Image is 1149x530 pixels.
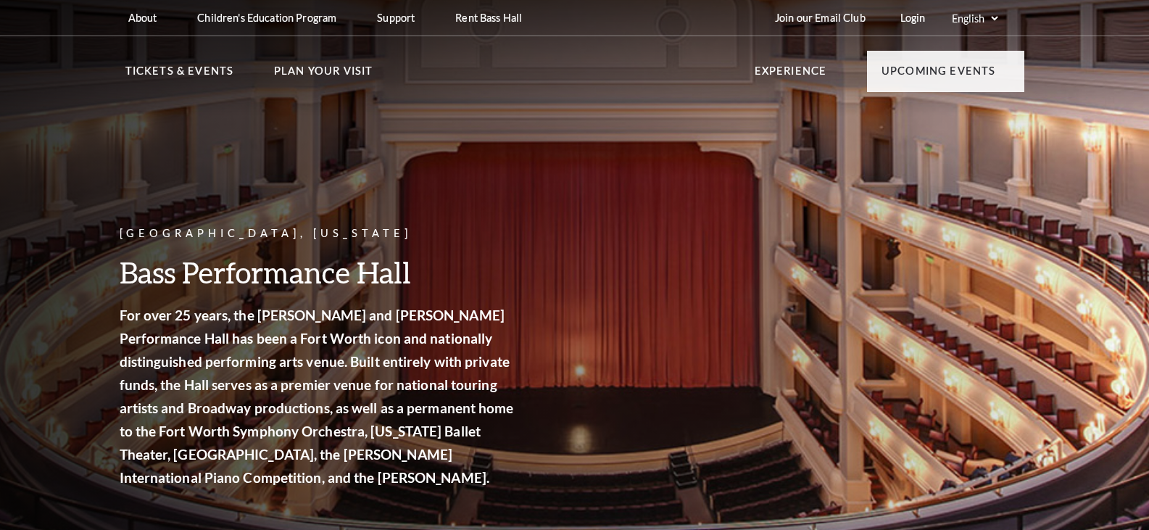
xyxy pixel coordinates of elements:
[197,12,336,24] p: Children's Education Program
[949,12,1000,25] select: Select:
[128,12,157,24] p: About
[455,12,522,24] p: Rent Bass Hall
[125,62,234,88] p: Tickets & Events
[755,62,827,88] p: Experience
[120,307,514,486] strong: For over 25 years, the [PERSON_NAME] and [PERSON_NAME] Performance Hall has been a Fort Worth ico...
[882,62,996,88] p: Upcoming Events
[274,62,373,88] p: Plan Your Visit
[120,254,518,291] h3: Bass Performance Hall
[377,12,415,24] p: Support
[120,225,518,243] p: [GEOGRAPHIC_DATA], [US_STATE]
